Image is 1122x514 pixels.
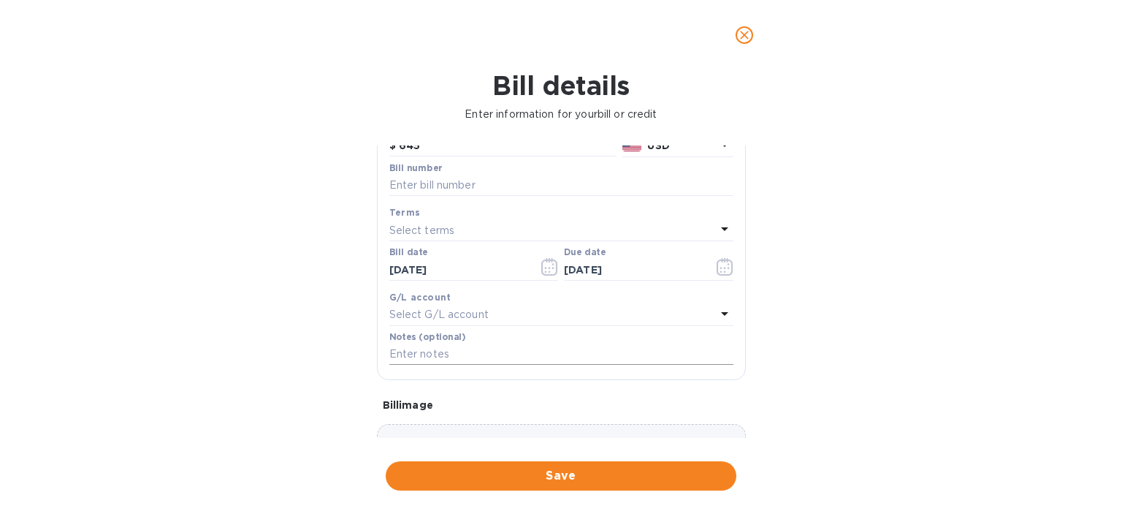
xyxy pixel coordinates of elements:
[564,259,702,281] input: Due date
[389,307,489,322] p: Select G/L account
[389,292,451,303] b: G/L account
[389,135,399,157] div: $
[389,164,442,173] label: Bill number
[397,467,725,485] span: Save
[386,461,736,491] button: Save
[12,70,1110,101] h1: Bill details
[389,207,421,218] b: Terms
[647,140,669,151] b: USD
[622,141,642,151] img: USD
[389,333,466,341] label: Notes (optional)
[727,18,762,53] button: close
[389,344,733,366] input: Enter notes
[389,175,733,197] input: Enter bill number
[564,249,606,257] label: Due date
[383,398,740,412] p: Bill image
[389,249,428,257] label: Bill date
[389,223,455,238] p: Select terms
[12,107,1110,122] p: Enter information for your bill or credit
[389,259,527,281] input: Select date
[399,135,617,157] input: $ Enter bill amount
